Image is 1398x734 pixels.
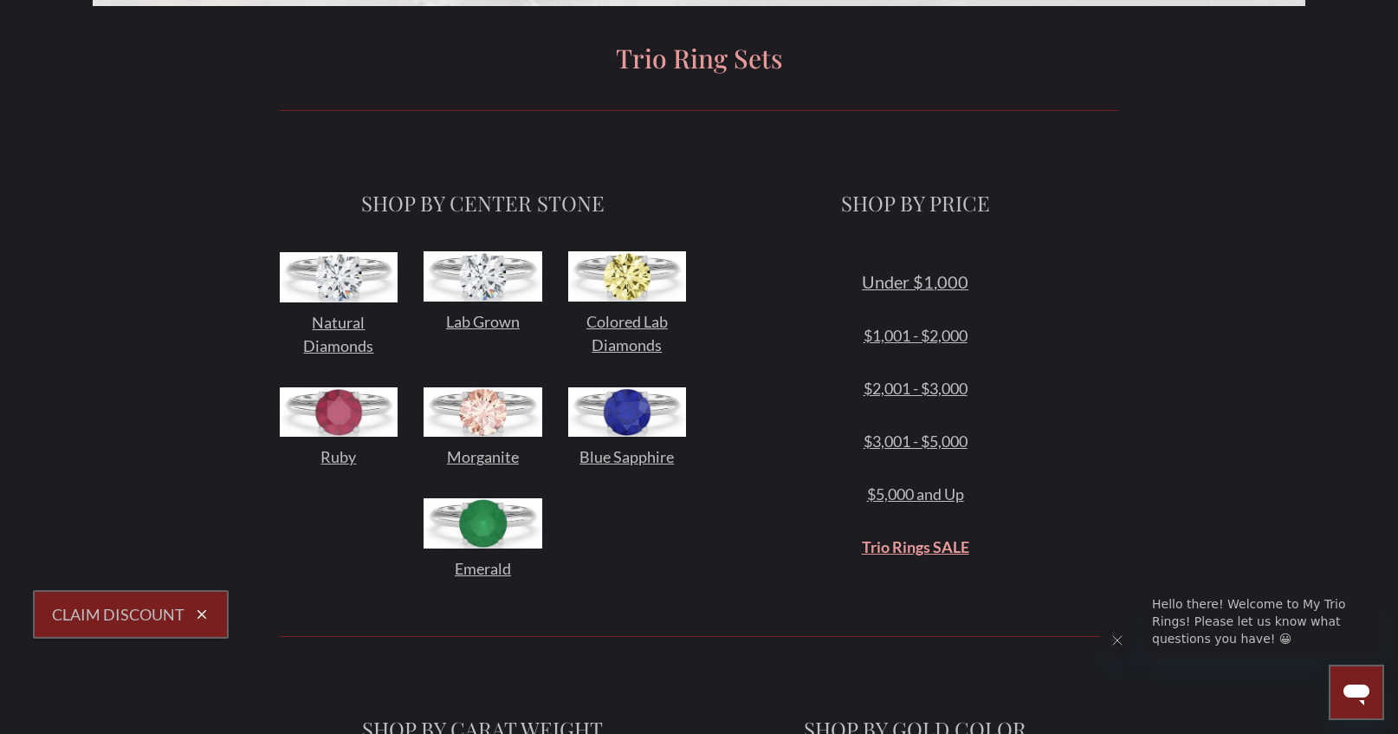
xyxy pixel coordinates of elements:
h2: SHOP BY CENTER STONE [280,189,686,217]
h2: SHOP BY PRICE [712,189,1118,217]
iframe: Message from company [1142,585,1384,658]
a: Trio Rings SALE [862,537,969,556]
span: Blue Sapphire [579,447,674,466]
span: Lab Grown [446,312,520,331]
span: Natural Diamonds [303,313,373,355]
a: Ruby [320,449,356,465]
span: Emerald [455,559,511,578]
a: Lab Grown [446,314,520,330]
a: $1,001 - $2,000 [864,326,968,345]
button: Claim Discount [33,590,229,639]
a: Morganite [447,449,519,465]
a: Blue Sapphire [579,449,674,465]
span: Under $1,000 [862,271,968,292]
span: Ruby [320,447,356,466]
a: Under $1,000 [862,275,968,291]
a: Colored Lab Diamonds [586,314,668,354]
a: $2,001 - $3,000 [864,379,968,398]
iframe: Close message [1100,623,1135,658]
iframe: Button to launch messaging window [1329,665,1384,720]
span: Morganite [447,447,519,466]
span: Colored Lab Diamonds [586,312,668,354]
a: Natural Diamonds [303,315,373,354]
a: $5,000 and Up [867,484,964,503]
a: Emerald [455,561,511,577]
a: $3,001 - $5,000 [864,432,968,451]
